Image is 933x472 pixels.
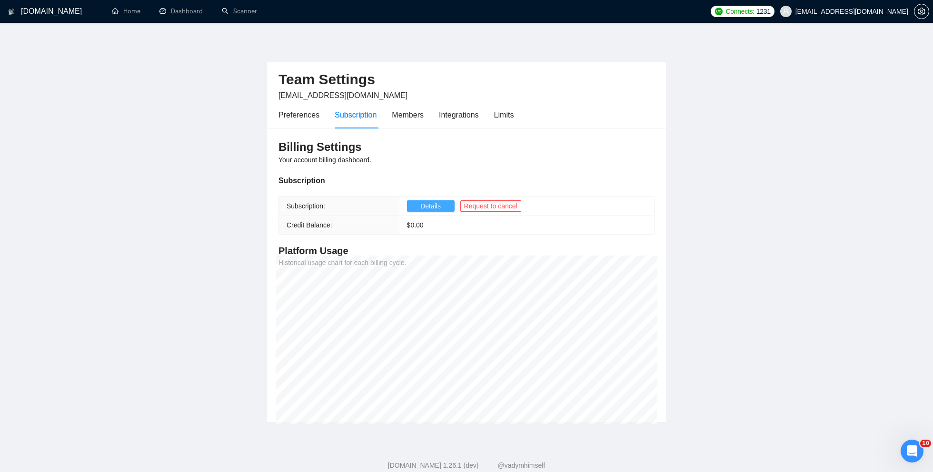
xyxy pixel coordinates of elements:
a: searchScanner [222,7,257,15]
img: logo [8,4,15,20]
div: Limits [494,109,514,121]
div: Subscription [278,175,655,187]
span: Details [420,201,441,211]
span: [EMAIL_ADDRESS][DOMAIN_NAME] [278,91,407,99]
span: 10 [920,440,931,447]
span: setting [914,8,929,15]
a: [DOMAIN_NAME] 1.26.1 (dev) [388,462,479,469]
span: user [783,8,789,15]
span: Subscription: [287,202,325,210]
span: $ 0.00 [407,221,424,229]
span: Request to cancel [464,201,517,211]
a: homeHome [112,7,140,15]
button: Request to cancel [460,200,521,212]
span: Credit Balance: [287,221,332,229]
button: Details [407,200,455,212]
img: upwork-logo.png [715,8,723,15]
span: Your account billing dashboard. [278,156,371,164]
h2: Team Settings [278,70,655,89]
div: Subscription [335,109,377,121]
a: dashboardDashboard [159,7,203,15]
a: @vadymhimself [497,462,545,469]
div: Preferences [278,109,319,121]
div: Members [392,109,424,121]
h4: Platform Usage [278,244,655,257]
button: setting [914,4,929,19]
div: Integrations [439,109,479,121]
a: setting [914,8,929,15]
h3: Billing Settings [278,139,655,155]
span: 1231 [756,6,771,17]
iframe: Intercom live chat [901,440,923,462]
span: Connects: [725,6,754,17]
